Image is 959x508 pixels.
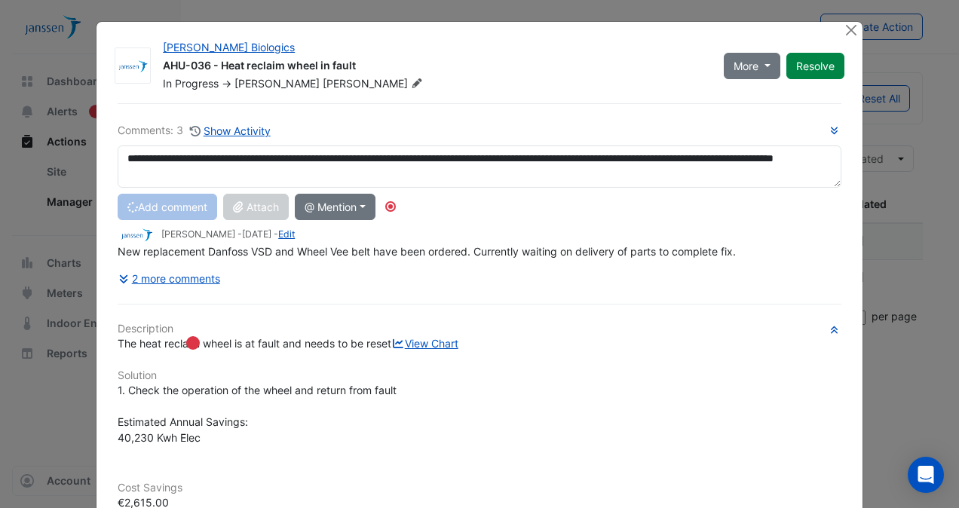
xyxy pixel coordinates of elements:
[724,53,780,79] button: More
[118,265,221,292] button: 2 more comments
[163,58,706,76] div: AHU-036 - Heat reclaim wheel in fault
[844,22,859,38] button: Close
[384,200,397,213] div: Tooltip anchor
[734,58,758,74] span: More
[186,336,200,350] div: Tooltip anchor
[118,369,841,382] h6: Solution
[118,122,271,139] div: Comments: 3
[161,228,295,241] small: [PERSON_NAME] - -
[222,77,231,90] span: ->
[242,228,271,240] span: 2025-04-22 12:51:30
[118,482,841,494] h6: Cost Savings
[115,59,150,74] img: JnJ Janssen
[786,53,844,79] button: Resolve
[118,337,458,350] span: The heat reclaim wheel is at fault and needs to be reset
[118,323,841,335] h6: Description
[278,228,295,240] a: Edit
[391,337,458,350] a: View Chart
[163,41,295,54] a: [PERSON_NAME] Biologics
[234,77,320,90] span: [PERSON_NAME]
[295,194,375,220] button: @ Mention
[323,76,425,91] span: [PERSON_NAME]
[118,227,155,243] img: JnJ Janssen
[908,457,944,493] div: Open Intercom Messenger
[189,122,271,139] button: Show Activity
[118,245,736,258] span: New replacement Danfoss VSD and Wheel Vee belt have been ordered. Currently waiting on delivery o...
[163,77,219,90] span: In Progress
[118,384,397,444] span: 1. Check the operation of the wheel and return from fault Estimated Annual Savings: 40,230 Kwh Elec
